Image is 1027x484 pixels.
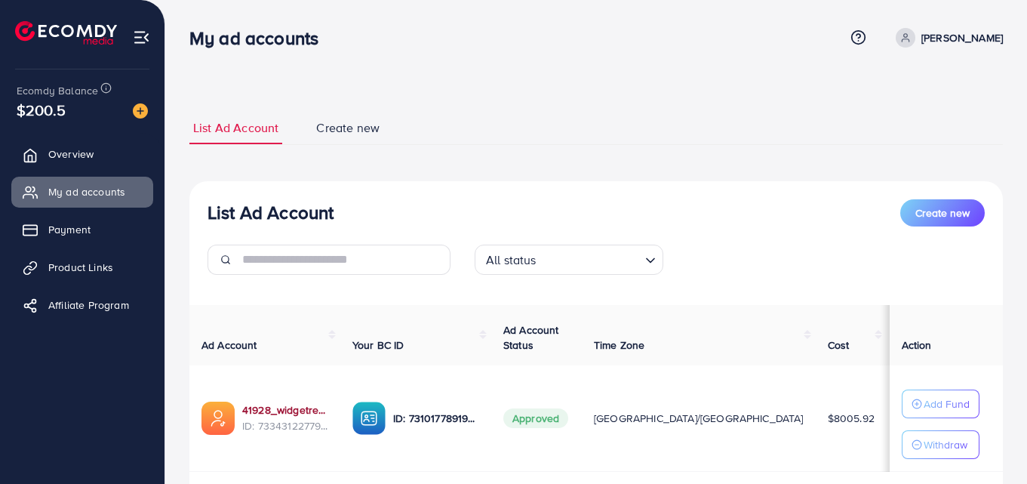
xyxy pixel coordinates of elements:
a: Payment [11,214,153,245]
span: Overview [48,146,94,162]
img: image [133,103,148,119]
h3: List Ad Account [208,202,334,224]
a: Product Links [11,252,153,282]
img: menu [133,29,150,46]
div: Search for option [475,245,663,275]
span: Affiliate Program [48,297,129,313]
button: Add Fund [902,390,979,418]
span: Create new [316,119,380,137]
span: ID: 7334312277904097282 [242,418,328,433]
span: Ad Account [201,338,257,353]
span: Create new [915,205,970,220]
p: [PERSON_NAME] [921,29,1003,47]
span: Your BC ID [352,338,404,353]
input: Search for option [541,246,639,271]
a: My ad accounts [11,177,153,207]
span: [GEOGRAPHIC_DATA]/[GEOGRAPHIC_DATA] [594,411,804,426]
a: Overview [11,139,153,169]
span: $200.5 [17,99,66,121]
a: Affiliate Program [11,290,153,320]
iframe: Chat [963,416,1016,473]
span: Ecomdy Balance [17,83,98,98]
span: Product Links [48,260,113,275]
span: Payment [48,222,91,237]
button: Create new [900,199,985,227]
span: $8005.92 [828,411,875,426]
a: 41928_widgetrend_1707652682090 [242,402,328,418]
span: List Ad Account [193,119,278,137]
span: Approved [503,408,568,428]
a: [PERSON_NAME] [890,28,1003,48]
span: Action [902,338,932,353]
span: Time Zone [594,338,644,353]
span: Ad Account Status [503,322,559,353]
span: Cost [828,338,850,353]
p: Add Fund [924,395,970,413]
h3: My ad accounts [189,27,331,49]
img: ic-ads-acc.e4c84228.svg [201,402,235,435]
p: Withdraw [924,436,967,454]
span: My ad accounts [48,184,125,199]
img: ic-ba-acc.ded83a64.svg [352,402,386,435]
button: Withdraw [902,430,979,459]
img: logo [15,21,117,45]
p: ID: 7310177891982245890 [393,409,479,427]
span: All status [483,249,540,271]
